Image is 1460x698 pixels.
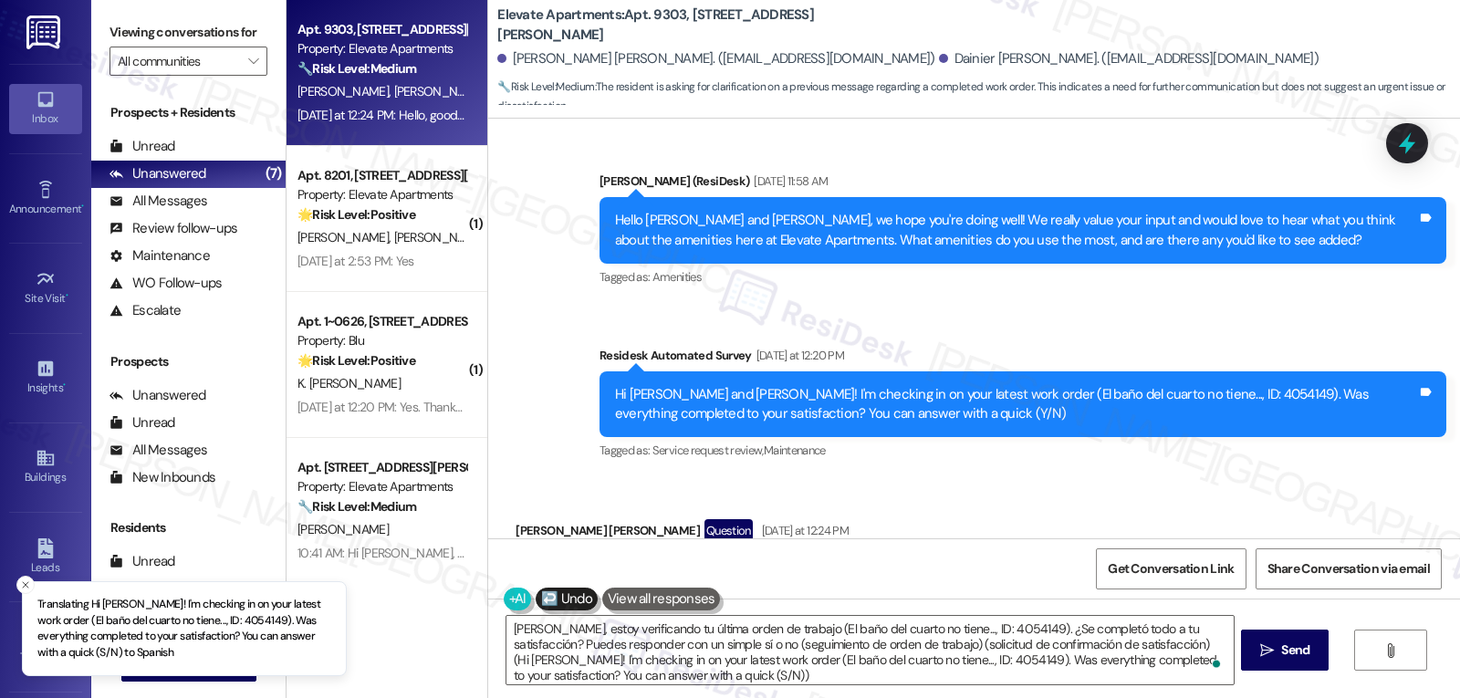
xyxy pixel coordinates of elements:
div: [DATE] at 12:20 PM: Yes. Thanks for the follow up [297,399,550,415]
div: Property: Elevate Apartments [297,185,466,204]
a: Leads [9,533,82,582]
div: Apt. 8201, [STREET_ADDRESS][PERSON_NAME] [297,166,466,185]
span: [PERSON_NAME] [297,521,389,537]
div: Property: Elevate Apartments [297,39,466,58]
a: Buildings [9,443,82,492]
div: All Messages [109,192,207,211]
span: Service request review , [652,443,764,458]
div: WO Follow-ups [109,274,222,293]
label: Viewing conversations for [109,18,267,47]
div: Hello [PERSON_NAME] and [PERSON_NAME], we hope you're doing well! We really value your input and ... [615,211,1417,250]
span: [PERSON_NAME] [394,229,485,245]
div: Residesk Automated Survey [600,346,1446,371]
span: • [63,379,66,391]
div: Question [704,519,753,542]
div: Apt. 9303, [STREET_ADDRESS][PERSON_NAME] [297,20,466,39]
span: • [66,289,68,302]
span: K. [PERSON_NAME] [297,375,401,391]
a: Insights • [9,353,82,402]
a: Templates • [9,622,82,672]
a: Inbox [9,84,82,133]
div: Hi [PERSON_NAME] and [PERSON_NAME]! I'm checking in on your latest work order (El baño del cuarto... [615,385,1417,424]
b: Elevate Apartments: Apt. 9303, [STREET_ADDRESS][PERSON_NAME] [497,5,862,45]
div: Maintenance [109,246,210,266]
div: (7) [261,160,287,188]
strong: 🌟 Risk Level: Positive [297,352,415,369]
button: Get Conversation Link [1096,548,1246,589]
div: New Inbounds [109,468,215,487]
button: Share Conversation via email [1256,548,1442,589]
p: Translating Hi [PERSON_NAME]! I'm checking in on your latest work order (El baño del cuarto no ti... [37,597,331,661]
button: Close toast [16,576,35,594]
div: Tagged as: [600,264,1446,290]
span: • [81,200,84,213]
div: Review follow-ups [109,219,237,238]
div: Dainier [PERSON_NAME]. ([EMAIL_ADDRESS][DOMAIN_NAME]) [939,49,1319,68]
span: [PERSON_NAME] [PERSON_NAME] [394,83,579,99]
div: Tagged as: [600,437,1446,464]
div: [DATE] at 2:53 PM: Yes [297,253,414,269]
i:  [248,54,258,68]
div: [PERSON_NAME] (ResiDesk) [600,172,1446,197]
div: [DATE] at 12:20 PM [752,346,844,365]
span: Maintenance [764,443,826,458]
div: [DATE] at 12:24 PM [757,521,849,540]
span: Send [1281,641,1309,660]
div: All Messages [109,441,207,460]
strong: 🔧 Risk Level: Medium [297,60,416,77]
div: [DATE] 11:58 AM [749,172,828,191]
span: [PERSON_NAME] [297,229,394,245]
div: [DATE] at 12:24 PM: Hello, good morning, can you explain it better? [297,107,641,123]
div: Residents [91,518,286,537]
div: Unanswered [109,164,206,183]
span: Share Conversation via email [1267,559,1430,578]
div: [PERSON_NAME] [PERSON_NAME]. ([EMAIL_ADDRESS][DOMAIN_NAME]) [497,49,934,68]
div: Unanswered [109,386,206,405]
textarea: To enrich screen reader interactions, please activate Accessibility in Grammarly extension settings [506,616,1233,684]
div: Property: Blu [297,331,466,350]
span: Amenities [652,269,702,285]
button: Send [1241,630,1330,671]
div: Property: Elevate Apartments [297,477,466,496]
div: Prospects + Residents [91,103,286,122]
strong: 🔧 Risk Level: Medium [497,79,594,94]
input: All communities [118,47,238,76]
span: : The resident is asking for clarification on a previous message regarding a completed work order... [497,78,1460,117]
div: Apt. [STREET_ADDRESS][PERSON_NAME] [297,458,466,477]
div: Escalate [109,301,181,320]
strong: 🔧 Risk Level: Medium [297,498,416,515]
i:  [1383,643,1397,658]
div: Prospects [91,352,286,371]
div: [PERSON_NAME] [PERSON_NAME] [516,519,849,548]
a: Site Visit • [9,264,82,313]
i:  [1260,643,1274,658]
img: ResiDesk Logo [26,16,64,49]
span: [PERSON_NAME] [297,83,394,99]
div: Unread [109,413,175,432]
strong: 🌟 Risk Level: Positive [297,206,415,223]
div: Apt. 1~0626, [STREET_ADDRESS] [297,312,466,331]
span: Get Conversation Link [1108,559,1234,578]
div: Unread [109,552,175,571]
div: Unread [109,137,175,156]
